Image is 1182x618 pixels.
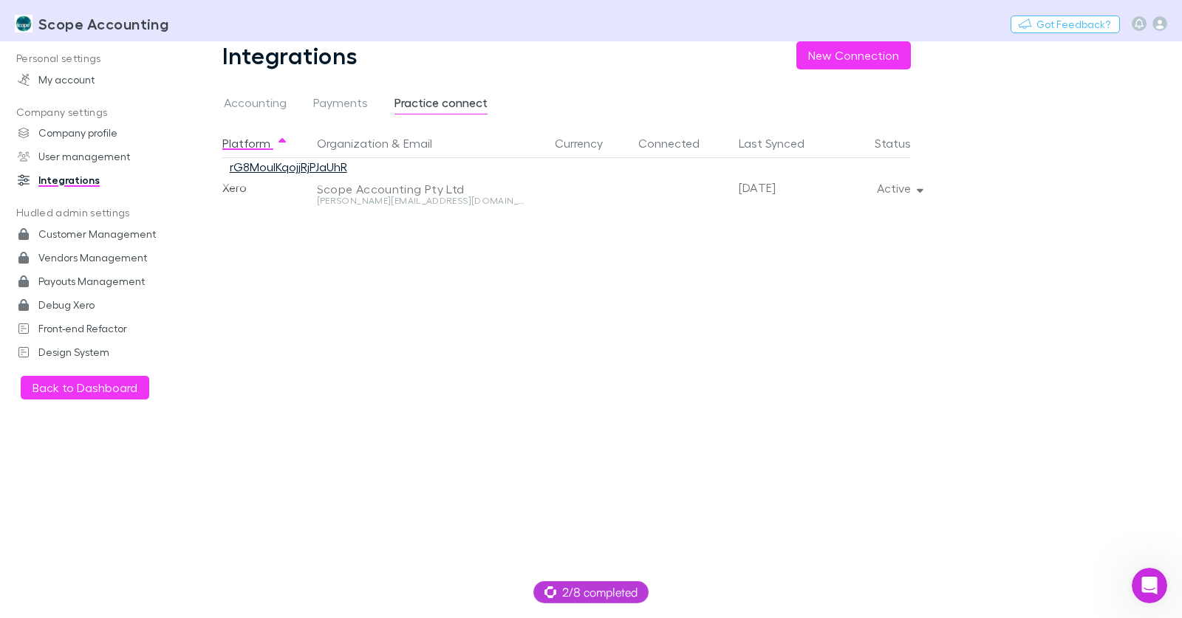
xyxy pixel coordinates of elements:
[317,128,538,158] div: &
[224,95,287,114] span: Accounting
[3,246,184,269] a: Vendors Management
[739,128,822,158] button: Last Synced
[3,121,184,145] a: Company profile
[444,6,472,34] button: Collapse window
[472,6,499,32] div: Close
[317,182,529,196] div: Scope Accounting Pty Ltd
[875,128,929,158] button: Status
[555,128,621,158] button: Currency
[317,196,529,205] div: [PERSON_NAME][EMAIL_ADDRESS][DOMAIN_NAME]
[3,49,184,68] p: Personal settings
[3,222,184,246] a: Customer Management
[3,340,184,364] a: Design System
[3,168,184,192] a: Integrations
[3,269,184,293] a: Payouts Management
[638,128,717,158] button: Connected
[222,158,311,217] div: Xero
[1011,16,1120,33] button: Got Feedback?
[273,465,312,495] span: smiley reaction
[197,465,235,495] span: disappointed reaction
[313,95,368,114] span: Payments
[6,6,177,41] a: Scope Accounting
[865,178,932,199] button: Active
[739,158,827,217] div: [DATE]
[21,376,149,399] button: Back to Dashboard
[394,95,488,114] span: Practice connect
[796,41,911,69] button: New Connection
[3,145,184,168] a: User management
[205,465,226,495] span: 😞
[195,513,313,525] a: Open in help center
[317,128,389,158] button: Organization
[1132,568,1167,603] iframe: Intercom live chat
[3,68,184,92] a: My account
[222,41,358,69] h1: Integrations
[15,15,33,32] img: Scope Accounting's Logo
[3,204,184,222] p: Hudled admin settings
[281,465,303,495] span: 😃
[403,128,432,158] button: Email
[38,15,168,32] h3: Scope Accounting
[230,159,347,174] a: rG8MouIKqojjRjPJaUhR
[10,6,38,34] button: go back
[3,103,184,122] p: Company settings
[222,128,288,158] button: Platform
[235,465,273,495] span: neutral face reaction
[3,317,184,340] a: Front-end Refactor
[3,293,184,317] a: Debug Xero
[243,465,264,495] span: 😐
[18,450,491,467] div: Did this answer your question?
